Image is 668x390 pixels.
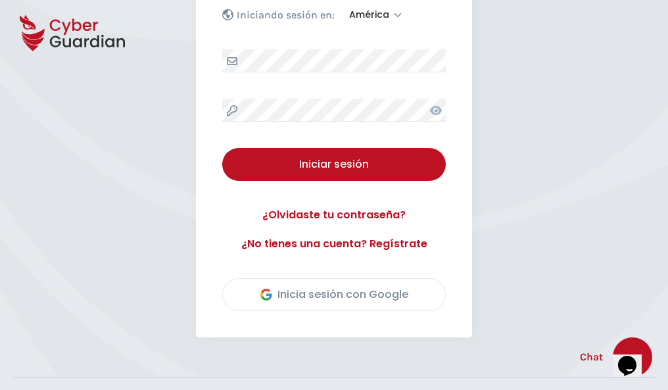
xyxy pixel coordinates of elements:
button: Iniciar sesión [222,148,446,181]
iframe: chat widget [613,337,655,377]
div: Iniciar sesión [232,157,436,172]
a: ¿Olvidaste tu contraseña? [222,207,446,223]
button: Inicia sesión con Google [222,278,446,311]
span: Chat [580,349,603,365]
div: Inicia sesión con Google [260,287,408,303]
a: ¿No tienes una cuenta? Regístrate [222,236,446,252]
